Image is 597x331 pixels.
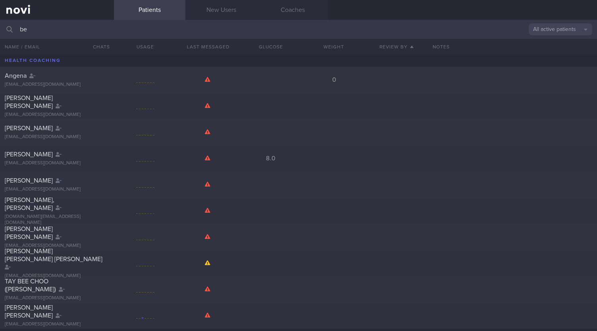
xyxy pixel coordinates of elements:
[5,248,102,262] span: [PERSON_NAME] [PERSON_NAME] [PERSON_NAME]
[5,226,53,240] span: [PERSON_NAME] [PERSON_NAME]
[5,197,54,211] span: [PERSON_NAME], [PERSON_NAME]
[82,39,114,55] button: Chats
[332,77,337,83] span: 0
[5,177,53,184] span: [PERSON_NAME]
[529,23,592,35] button: All active patients
[5,295,109,301] div: [EMAIL_ADDRESS][DOMAIN_NAME]
[5,95,53,109] span: [PERSON_NAME] [PERSON_NAME]
[177,39,239,55] button: Last Messaged
[5,82,109,88] div: [EMAIL_ADDRESS][DOMAIN_NAME]
[5,134,109,140] div: [EMAIL_ADDRESS][DOMAIN_NAME]
[5,273,109,279] div: [EMAIL_ADDRESS][DOMAIN_NAME]
[5,187,109,192] div: [EMAIL_ADDRESS][DOMAIN_NAME]
[239,39,302,55] button: Glucose
[5,73,27,79] span: Angena
[365,39,428,55] button: Review By
[5,112,109,118] div: [EMAIL_ADDRESS][DOMAIN_NAME]
[5,243,109,249] div: [EMAIL_ADDRESS][DOMAIN_NAME]
[5,151,53,158] span: [PERSON_NAME]
[5,160,109,166] div: [EMAIL_ADDRESS][DOMAIN_NAME]
[428,39,597,55] div: Notes
[5,214,109,226] div: [DOMAIN_NAME][EMAIL_ADDRESS][DOMAIN_NAME]
[5,125,53,131] span: [PERSON_NAME]
[114,39,177,55] div: Usage
[266,155,276,162] span: 8.0
[5,278,56,293] span: TAY BEE CHOO ([PERSON_NAME])
[5,304,53,319] span: [PERSON_NAME] [PERSON_NAME]
[5,321,109,327] div: [EMAIL_ADDRESS][DOMAIN_NAME]
[302,39,365,55] button: Weight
